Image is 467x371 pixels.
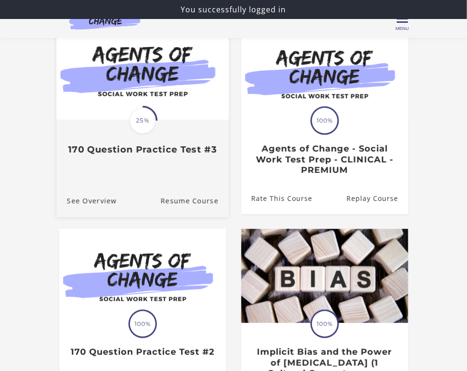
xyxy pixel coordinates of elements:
p: You successfully logged in [4,4,463,15]
h3: Agents of Change - Social Work Test Prep - CLINICAL - PREMIUM [251,143,398,176]
a: 170 Question Practice Test #3: Resume Course [160,185,229,217]
span: 100% [312,311,338,337]
a: Agents of Change - Social Work Test Prep - CLINICAL - PREMIUM: Resume Course [346,183,408,214]
span: 25% [129,107,156,134]
a: Agents of Change - Social Work Test Prep - CLINICAL - PREMIUM: Rate This Course [241,183,312,214]
h3: 170 Question Practice Test #2 [69,347,216,358]
span: 100% [312,108,338,133]
span: 100% [130,311,156,337]
h3: 170 Question Practice Test #3 [67,144,219,155]
span: Menu [395,26,409,31]
a: 170 Question Practice Test #3: See Overview [56,185,117,217]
